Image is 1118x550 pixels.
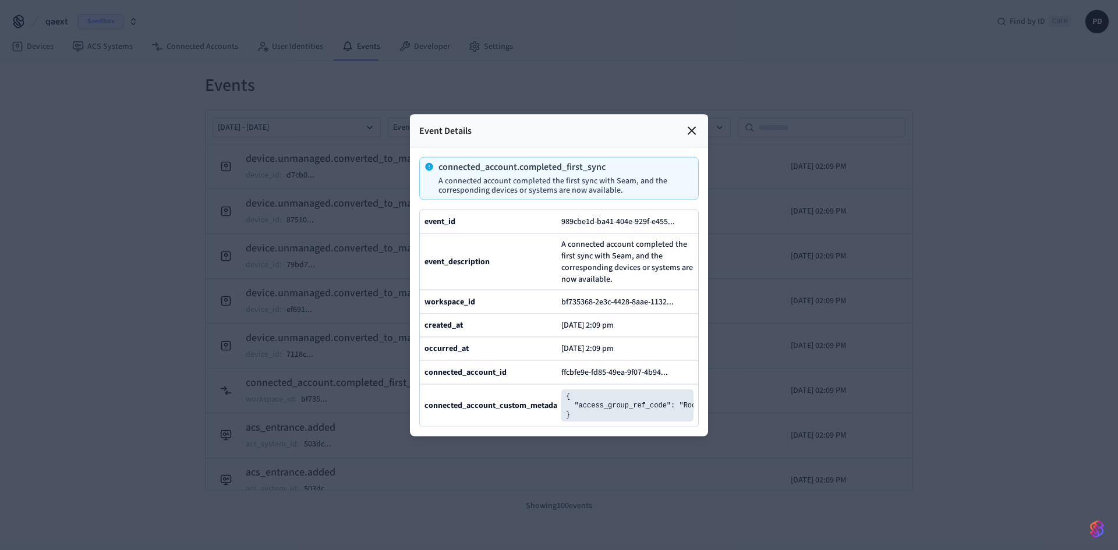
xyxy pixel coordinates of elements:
[438,176,689,194] p: A connected account completed the first sync with Seam, and the corresponding devices or systems ...
[424,399,564,411] b: connected_account_custom_metadata
[419,123,472,137] p: Event Details
[424,343,469,354] b: occurred_at
[559,294,685,308] button: bf735368-2e3c-4428-8aae-1132...
[424,215,455,227] b: event_id
[561,321,614,330] p: [DATE] 2:09 pm
[561,344,614,353] p: [DATE] 2:09 pm
[424,296,475,307] b: workspace_id
[424,320,463,331] b: created_at
[561,238,694,285] span: A connected account completed the first sync with Seam, and the corresponding devices or systems ...
[559,214,687,228] button: 989cbe1d-ba41-404e-929f-e455...
[424,366,507,378] b: connected_account_id
[559,365,680,379] button: ffcbfe9e-fd85-49ea-9f07-4b94...
[1090,520,1104,538] img: SeamLogoGradient.69752ec5.svg
[438,162,689,171] p: connected_account.completed_first_sync
[424,256,490,267] b: event_description
[561,389,694,421] pre: { "access_group_ref_code": "Rocks" }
